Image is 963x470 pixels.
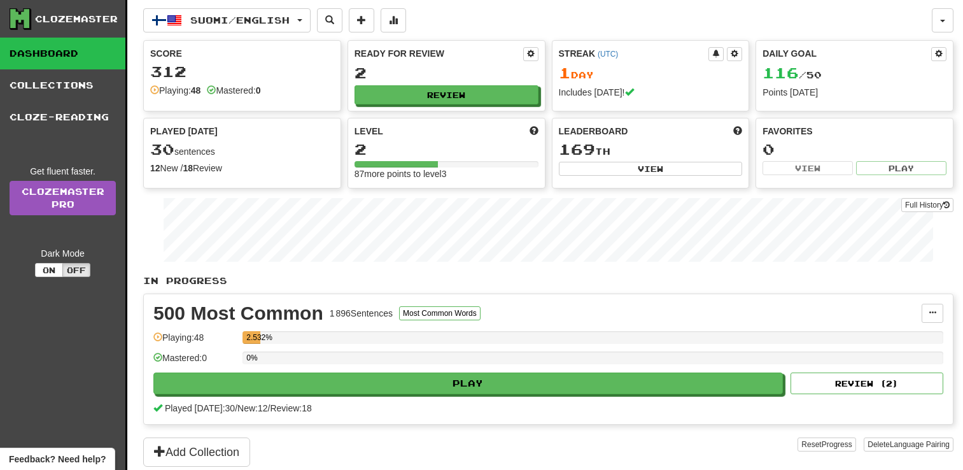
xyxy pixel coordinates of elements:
[10,181,116,215] a: ClozemasterPro
[191,85,201,96] strong: 48
[150,84,200,97] div: Playing:
[35,13,118,25] div: Clozemaster
[330,307,393,320] div: 1 896 Sentences
[268,403,271,413] span: /
[559,47,709,60] div: Streak
[150,47,334,60] div: Score
[207,84,260,97] div: Mastered:
[381,8,406,32] button: More stats
[246,331,260,344] div: 2.532%
[150,140,174,158] span: 30
[10,165,116,178] div: Get fluent faster.
[763,86,946,99] div: Points [DATE]
[183,163,193,173] strong: 18
[150,125,218,138] span: Played [DATE]
[733,125,742,138] span: This week in points, UTC
[153,373,783,394] button: Play
[143,274,953,287] p: In Progress
[317,8,342,32] button: Search sentences
[143,438,250,467] button: Add Collection
[270,403,311,413] span: Review: 18
[559,86,743,99] div: Includes [DATE]!
[153,352,236,373] div: Mastered: 0
[864,438,953,452] button: DeleteLanguage Pairing
[856,161,946,175] button: Play
[153,331,236,352] div: Playing: 48
[35,263,63,277] button: On
[256,85,261,96] strong: 0
[763,47,931,61] div: Daily Goal
[559,65,743,82] div: Day
[399,306,481,320] button: Most Common Words
[763,64,799,82] span: 116
[150,162,334,174] div: New / Review
[559,141,743,158] div: th
[763,125,946,138] div: Favorites
[355,141,538,157] div: 2
[355,85,538,104] button: Review
[763,161,853,175] button: View
[237,403,267,413] span: New: 12
[355,167,538,180] div: 87 more points to level 3
[150,64,334,80] div: 312
[598,50,618,59] a: (UTC)
[235,403,237,413] span: /
[9,453,106,466] span: Open feedback widget
[559,64,571,82] span: 1
[530,125,538,138] span: Score more points to level up
[890,440,950,449] span: Language Pairing
[822,440,852,449] span: Progress
[190,15,290,25] span: Suomi / English
[355,125,383,138] span: Level
[355,47,523,60] div: Ready for Review
[165,403,235,413] span: Played [DATE]: 30
[763,69,822,80] span: / 50
[791,373,943,394] button: Review (2)
[10,247,116,260] div: Dark Mode
[143,8,311,32] button: Suomi/English
[763,141,946,157] div: 0
[153,304,323,323] div: 500 Most Common
[62,263,90,277] button: Off
[559,162,743,176] button: View
[355,65,538,81] div: 2
[150,141,334,158] div: sentences
[150,163,160,173] strong: 12
[349,8,374,32] button: Add sentence to collection
[798,438,855,452] button: ResetProgress
[559,125,628,138] span: Leaderboard
[559,140,595,158] span: 169
[901,198,953,212] button: Full History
